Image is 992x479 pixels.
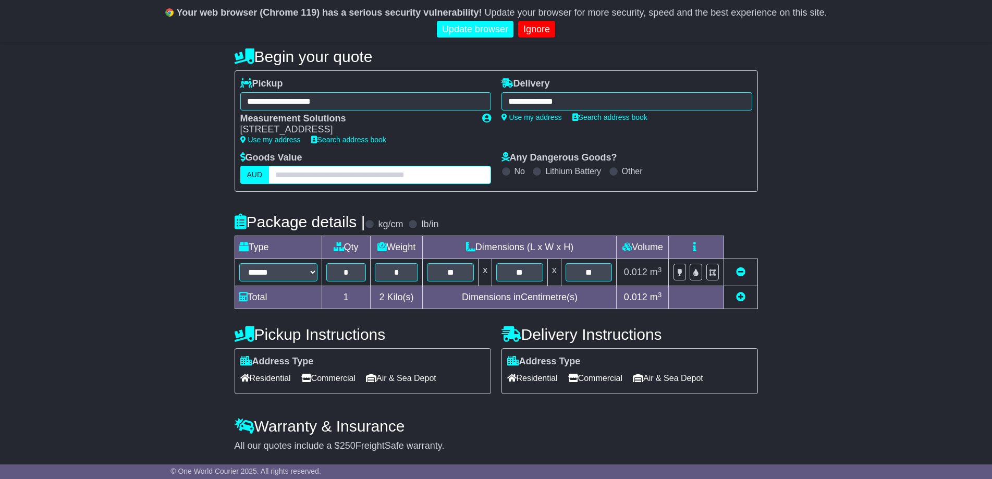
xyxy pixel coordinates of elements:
[170,467,321,475] span: © One World Courier 2025. All rights reserved.
[379,292,384,302] span: 2
[437,21,513,38] a: Update browser
[235,440,758,452] div: All our quotes include a $ FreightSafe warranty.
[507,370,558,386] span: Residential
[624,267,647,277] span: 0.012
[650,292,662,302] span: m
[515,166,525,176] label: No
[507,356,581,367] label: Address Type
[545,166,601,176] label: Lithium Battery
[322,236,370,259] td: Qty
[240,78,283,90] label: Pickup
[650,267,662,277] span: m
[423,236,617,259] td: Dimensions (L x W x H)
[235,417,758,435] h4: Warranty & Insurance
[547,259,561,286] td: x
[240,136,301,144] a: Use my address
[235,326,491,343] h4: Pickup Instructions
[617,236,669,259] td: Volume
[572,113,647,121] a: Search address book
[658,291,662,299] sup: 3
[501,78,550,90] label: Delivery
[235,236,322,259] td: Type
[633,370,703,386] span: Air & Sea Depot
[568,370,622,386] span: Commercial
[736,267,745,277] a: Remove this item
[622,166,643,176] label: Other
[370,286,423,309] td: Kilo(s)
[736,292,745,302] a: Add new item
[240,356,314,367] label: Address Type
[421,219,438,230] label: lb/in
[624,292,647,302] span: 0.012
[311,136,386,144] a: Search address book
[340,440,356,451] span: 250
[370,236,423,259] td: Weight
[484,7,827,18] span: Update your browser for more security, speed and the best experience on this site.
[240,166,270,184] label: AUD
[518,21,555,38] a: Ignore
[479,259,492,286] td: x
[301,370,356,386] span: Commercial
[235,48,758,65] h4: Begin your quote
[501,152,617,164] label: Any Dangerous Goods?
[235,213,365,230] h4: Package details |
[501,113,562,121] a: Use my address
[322,286,370,309] td: 1
[240,113,472,125] div: Measurement Solutions
[658,266,662,274] sup: 3
[177,7,482,18] b: Your web browser (Chrome 119) has a serious security vulnerability!
[240,370,291,386] span: Residential
[366,370,436,386] span: Air & Sea Depot
[235,286,322,309] td: Total
[378,219,403,230] label: kg/cm
[240,152,302,164] label: Goods Value
[501,326,758,343] h4: Delivery Instructions
[423,286,617,309] td: Dimensions in Centimetre(s)
[240,124,472,136] div: [STREET_ADDRESS]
